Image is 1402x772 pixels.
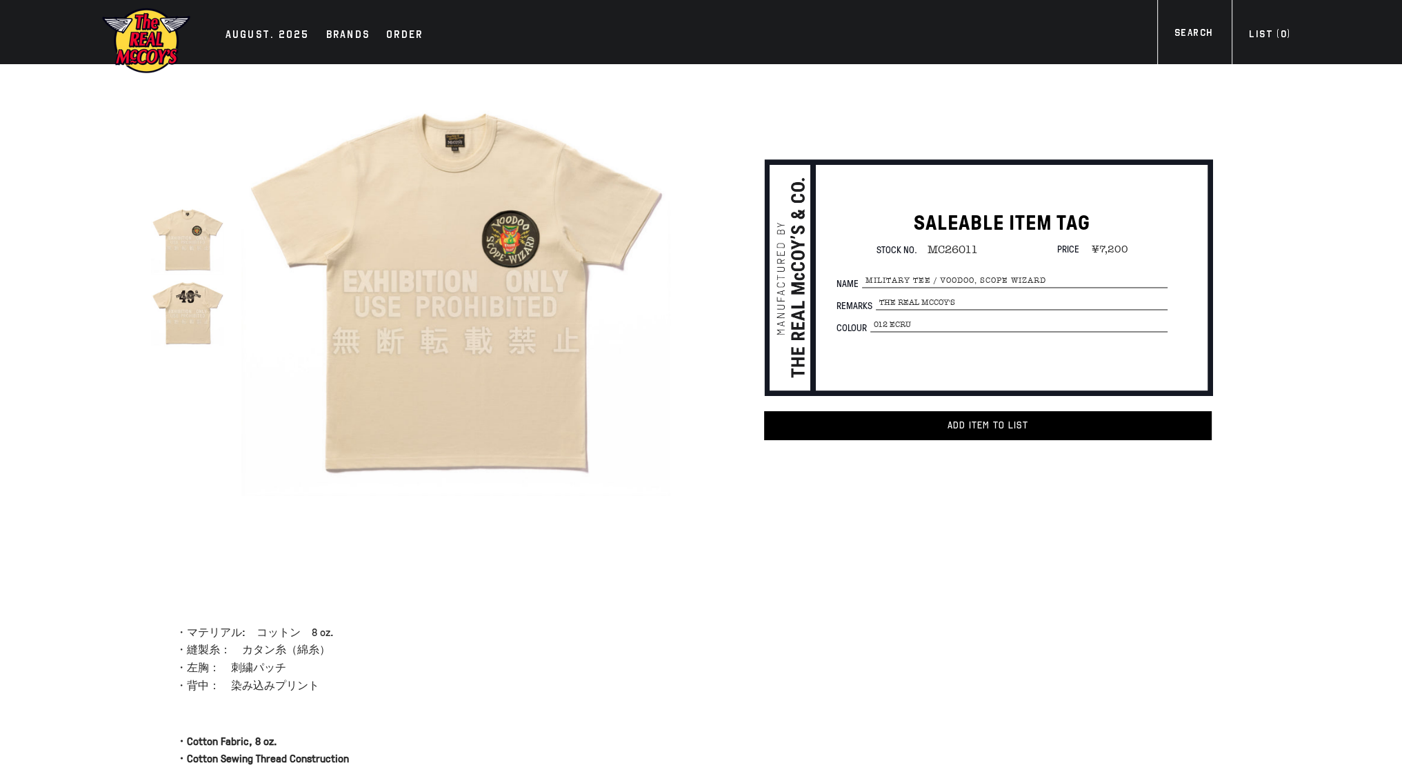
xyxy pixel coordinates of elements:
button: Add item to List [764,411,1212,440]
span: Colour [837,323,870,333]
a: Order [379,26,430,46]
span: Stock No. [877,243,917,256]
span: Remarks [837,301,876,310]
h1: SALEABLE ITEM TAG [837,210,1168,237]
span: Price [1056,242,1079,255]
img: MILITARY TEE / VOODOO, SCOPE WIZARD [151,201,224,275]
div: Search [1174,26,1212,44]
div: Brands [326,26,370,46]
img: mccoys-exhibition [101,7,191,75]
p: ・マテリアル: コットン 8 oz. ・縫製糸： カタン糸（綿糸） ・左胸： 刺繍パッチ ・背中： 染み込みプリント [176,624,673,694]
a: Search [1157,26,1230,44]
span: MILITARY TEE / VOODOO, SCOPE WIZARD [862,273,1168,288]
div: Order [386,26,423,46]
div: true [238,64,673,499]
div: List ( ) [1249,27,1290,46]
a: AUGUST. 2025 [219,26,317,46]
span: 0 [1281,28,1287,40]
img: MILITARY TEE / VOODOO, SCOPE WIZARD [241,68,670,496]
a: List (0) [1232,27,1308,46]
span: MC26011 [917,244,978,256]
span: ¥7,200 [1081,243,1128,255]
span: Name [837,279,862,288]
img: MILITARY TEE / VOODOO, SCOPE WIZARD [151,275,224,348]
div: AUGUST. 2025 [226,26,310,46]
span: The Real McCoy's [876,295,1168,310]
span: Add item to List [948,419,1028,431]
span: 012 ECRU [870,317,1168,333]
